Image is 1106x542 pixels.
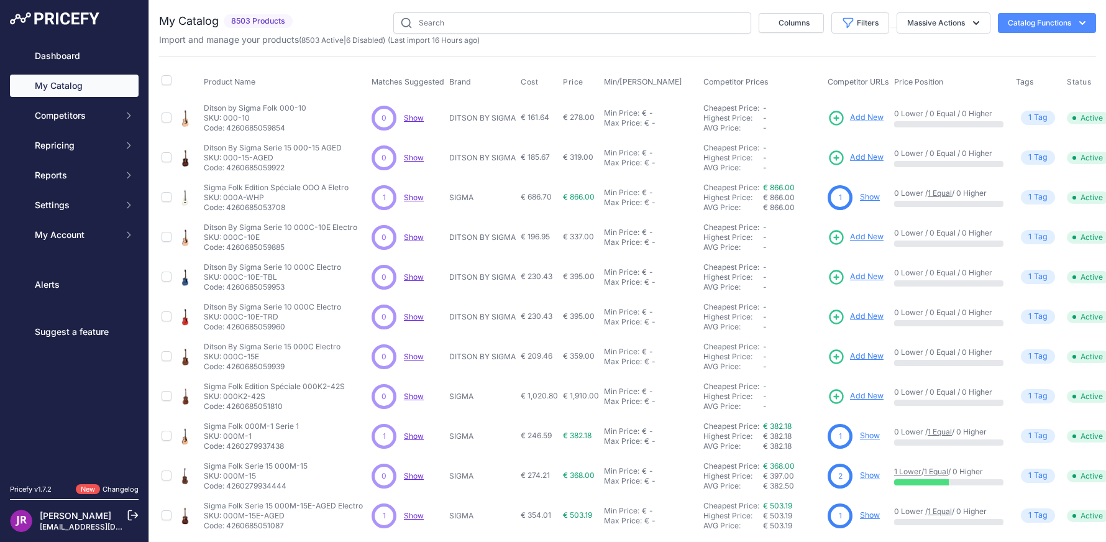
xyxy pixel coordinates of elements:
a: Changelog [103,485,139,494]
a: Show [404,352,424,361]
a: Show [404,431,424,441]
button: Competitors [10,104,139,127]
span: Show [404,471,424,480]
a: Show [404,312,424,321]
span: - [763,352,767,361]
div: € [644,198,649,208]
span: 1 [1028,390,1031,402]
div: Min Price: [604,307,639,317]
span: € 382.18 [763,431,792,441]
div: Highest Price: [703,392,763,402]
span: Tag [1021,190,1055,204]
div: Highest Price: [703,153,763,163]
div: Min Price: [604,267,639,277]
span: 0 [382,232,386,243]
div: Max Price: [604,317,642,327]
span: Add New [850,112,884,124]
p: Code: 4260685051810 [204,402,345,411]
span: - [763,143,767,152]
p: SKU: 000-15-AGED [204,153,342,163]
span: 0 [382,113,386,124]
p: 0 Lower / 0 Equal / 0 Higher [894,228,1003,238]
div: € [644,357,649,367]
span: € 196.95 [521,232,550,241]
p: SIGMA [449,431,516,441]
span: Tag [1021,270,1055,284]
span: € 230.43 [521,272,552,281]
a: Cheapest Price: [703,461,759,471]
button: Settings [10,194,139,216]
span: 0 [382,391,386,402]
a: € 503.19 [763,501,792,510]
a: Show [860,510,880,520]
a: 8503 Active [301,35,344,45]
div: € [642,148,647,158]
span: 1 [839,192,842,203]
div: AVG Price: [703,362,763,372]
a: Cheapest Price: [703,183,759,192]
p: Sigma Folk Edition Spéciale OOO A Eletro [204,183,349,193]
span: € 161.64 [521,113,549,122]
a: Alerts [10,273,139,296]
button: Catalog Functions [998,13,1096,33]
span: € 1,910.00 [563,391,599,400]
span: 1 [1028,231,1031,243]
span: € 278.00 [563,113,595,122]
span: Reports [35,169,116,181]
a: 6 Disabled [346,35,383,45]
span: € 230.43 [521,311,552,321]
a: Add New [828,308,884,326]
p: Sigma Folk Edition Spéciale 000K2-42S [204,382,345,392]
span: 1 [1028,311,1031,323]
span: - [763,262,767,272]
p: Sigma Folk 000M-1 Serie 1 [204,421,299,431]
span: € 1,020.80 [521,391,558,400]
div: Max Price: [604,237,642,247]
span: € 337.00 [563,232,594,241]
p: SKU: 000A-WHP [204,193,349,203]
a: Cheapest Price: [703,342,759,351]
p: Import and manage your products [159,34,480,46]
a: Add New [828,149,884,167]
button: Price [563,77,586,87]
span: Tag [1021,230,1055,244]
span: - [763,242,767,252]
span: - [763,153,767,162]
span: - [763,342,767,351]
p: SIGMA [449,193,516,203]
div: Max Price: [604,158,642,168]
p: Ditson By Sigma Serie 15 000-15 AGED [204,143,342,153]
div: - [649,317,656,327]
a: Dashboard [10,45,139,67]
div: € [642,387,647,397]
div: € [644,436,649,446]
span: Price [563,77,583,87]
p: Ditson By Sigma Serie 15 000C Electro [204,342,340,352]
span: - [763,402,767,411]
button: Columns [759,13,824,33]
a: Cheapest Price: [703,302,759,311]
div: Min Price: [604,108,639,118]
span: My Account [35,229,116,241]
h2: My Catalog [159,12,219,30]
p: 0 Lower / 0 Equal / 0 Higher [894,387,1003,397]
p: Code: 4260685059854 [204,123,306,133]
span: € 395.00 [563,272,595,281]
a: Show [404,232,424,242]
span: € 382.18 [563,431,592,440]
p: Ditson By Sigma Serie 10 000C Electro [204,262,341,272]
span: Brand [449,77,471,86]
div: AVG Price: [703,242,763,252]
a: Cheapest Price: [703,262,759,272]
p: DITSON BY SIGMA [449,272,516,282]
span: 0 [382,351,386,362]
span: € 209.46 [521,351,552,361]
div: Highest Price: [703,272,763,282]
span: € 395.00 [563,311,595,321]
div: - [647,387,653,397]
div: Min Price: [604,188,639,198]
a: 1 Lower [894,467,921,476]
span: 1 [1028,351,1031,362]
span: Price Position [894,77,943,86]
span: 0 [382,152,386,163]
